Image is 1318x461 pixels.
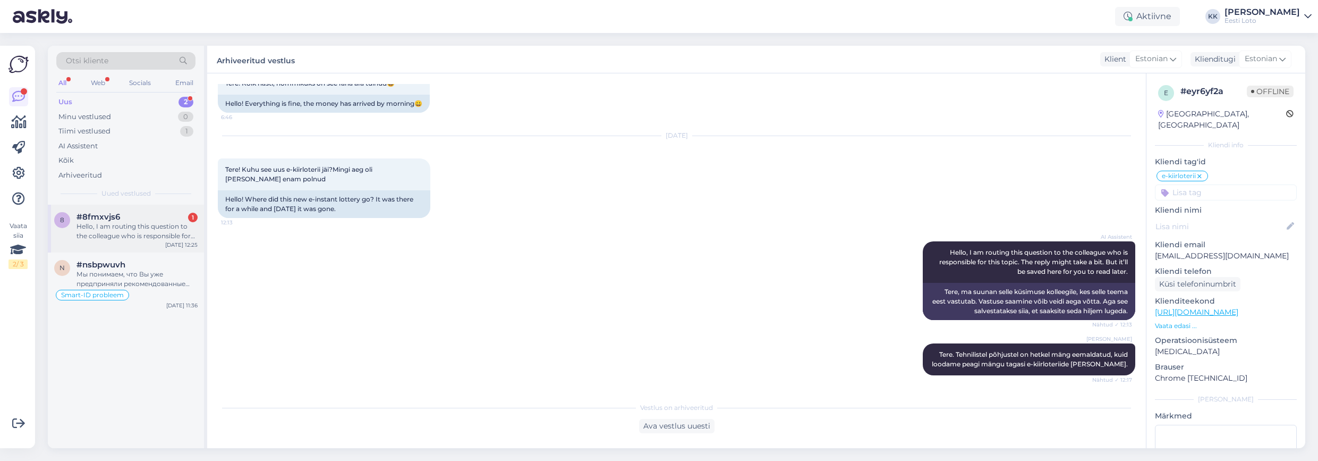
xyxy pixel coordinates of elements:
[1115,7,1180,26] div: Aktiivne
[188,213,198,222] div: 1
[225,165,374,183] span: Tere! Kuhu see uus e-kiirloterii jäi?Mingi aeg oli [PERSON_NAME] enam polnud
[1155,185,1297,200] input: Lisa tag
[1155,156,1297,167] p: Kliendi tag'id
[1155,277,1240,291] div: Küsi telefoninumbrit
[178,97,193,107] div: 2
[58,112,111,122] div: Minu vestlused
[66,55,108,66] span: Otsi kliente
[1155,335,1297,346] p: Operatsioonisüsteem
[1164,89,1168,97] span: e
[923,283,1135,320] div: Tere, ma suunan selle küsimuse kolleegile, kes selle teema eest vastutab. Vastuse saamine võib ve...
[1162,173,1196,179] span: e-kiirloterii
[1247,86,1294,97] span: Offline
[178,112,193,122] div: 0
[76,270,198,289] div: Мы понимаем, что Вы уже предприняли рекомендованные шаги, и проблема сохраняется даже на новом ус...
[1158,108,1286,131] div: [GEOGRAPHIC_DATA], [GEOGRAPHIC_DATA]
[1135,53,1168,65] span: Estonian
[89,76,107,90] div: Web
[1245,53,1277,65] span: Estonian
[180,126,193,137] div: 1
[1086,335,1132,343] span: [PERSON_NAME]
[59,264,65,272] span: n
[8,259,28,269] div: 2 / 3
[1225,8,1312,25] a: [PERSON_NAME]Eesti Loto
[166,301,198,309] div: [DATE] 11:36
[58,170,102,181] div: Arhiveeritud
[221,113,261,121] span: 6:46
[1225,8,1300,16] div: [PERSON_NAME]
[127,76,153,90] div: Socials
[1092,321,1132,329] span: Nähtud ✓ 12:13
[76,260,125,270] span: #nsbpwuvh
[221,219,261,227] span: 12:13
[640,403,713,413] span: Vestlus on arhiveeritud
[56,76,69,90] div: All
[217,52,295,66] label: Arhiveeritud vestlus
[1155,296,1297,307] p: Klienditeekond
[165,241,198,249] div: [DATE] 12:25
[60,216,64,224] span: 8
[1155,250,1297,262] p: [EMAIL_ADDRESS][DOMAIN_NAME]
[1155,205,1297,216] p: Kliendi nimi
[61,292,124,298] span: Smart-ID probleem
[1205,9,1220,24] div: KK
[1155,362,1297,373] p: Brauser
[939,248,1129,275] span: Hello, I am routing this question to the colleague who is responsible for this topic. The reply m...
[1225,16,1300,25] div: Eesti Loto
[58,155,74,166] div: Kõik
[1155,307,1238,317] a: [URL][DOMAIN_NAME]
[1155,239,1297,250] p: Kliendi email
[1191,54,1236,65] div: Klienditugi
[76,222,198,241] div: Hello, I am routing this question to the colleague who is responsible for this topic. The reply m...
[1180,85,1247,98] div: # eyr6yf2a
[1155,373,1297,384] p: Chrome [TECHNICAL_ID]
[8,221,28,269] div: Vaata siia
[1155,321,1297,331] p: Vaata edasi ...
[1155,221,1285,232] input: Lisa nimi
[1155,395,1297,404] div: [PERSON_NAME]
[76,212,120,222] span: #8fmxvjs6
[8,54,29,74] img: Askly Logo
[1100,54,1126,65] div: Klient
[218,95,430,113] div: Hello! Everything is fine, the money has arrived by morning😀
[218,131,1135,140] div: [DATE]
[218,190,430,218] div: Hello! Where did this new e-instant lottery go? It was there for a while and [DATE] it was gone.
[58,126,110,137] div: Tiimi vestlused
[1092,233,1132,241] span: AI Assistent
[1092,376,1132,384] span: Nähtud ✓ 12:17
[58,141,98,152] div: AI Assistent
[1155,140,1297,150] div: Kliendi info
[173,76,195,90] div: Email
[58,97,72,107] div: Uus
[932,350,1129,368] span: Tere. Tehnilistel põhjustel on hetkel mäng eemaldatud, kuid loodame peagi mängu tagasi e-kiirlote...
[639,419,715,433] div: Ava vestlus uuesti
[101,189,151,198] span: Uued vestlused
[1155,346,1297,357] p: [MEDICAL_DATA]
[1155,410,1297,422] p: Märkmed
[1155,266,1297,277] p: Kliendi telefon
